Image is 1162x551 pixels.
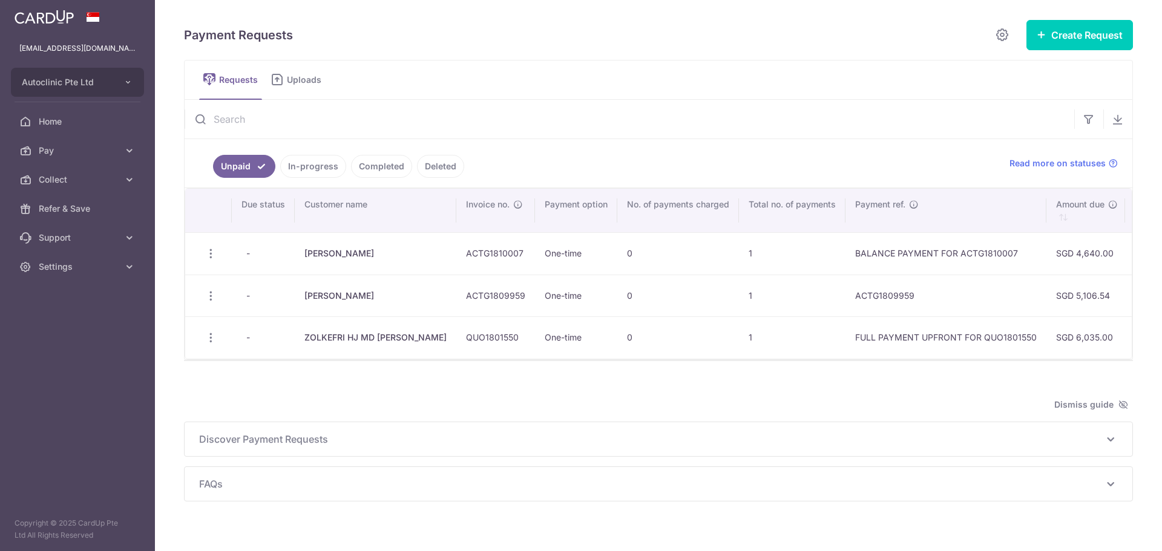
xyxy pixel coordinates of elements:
[232,189,295,232] th: Due status
[466,198,510,210] span: Invoice no.
[1009,157,1118,169] a: Read more on statuses
[199,477,1118,491] p: FAQs
[855,198,905,210] span: Payment ref.
[295,189,456,232] th: Customer name
[535,275,617,317] td: One-time
[219,74,262,86] span: Requests
[241,329,255,346] span: -
[456,189,535,232] th: Invoice no.
[39,261,119,273] span: Settings
[15,10,74,24] img: CardUp
[1046,275,1125,317] td: SGD 5,106.54
[39,116,119,128] span: Home
[199,432,1103,446] span: Discover Payment Requests
[417,155,464,178] a: Deleted
[241,287,255,304] span: -
[39,145,119,157] span: Pay
[456,232,535,275] td: ACTG1810007
[535,232,617,275] td: One-time
[1054,397,1128,412] span: Dismiss guide
[845,232,1046,275] td: BALANCE PAYMENT FOR ACTG1810007
[627,198,729,210] span: No. of payments charged
[267,60,330,99] a: Uploads
[739,275,845,317] td: 1
[39,174,119,186] span: Collect
[739,232,845,275] td: 1
[845,189,1046,232] th: Payment ref.
[1085,515,1150,545] iframe: Opens a widget where you can find more information
[739,316,845,359] td: 1
[22,76,111,88] span: Autoclinic Pte Ltd
[1046,232,1125,275] td: SGD 4,640.00
[545,198,608,210] span: Payment option
[11,68,144,97] button: Autoclinic Pte Ltd
[199,477,1103,491] span: FAQs
[199,60,262,99] a: Requests
[617,189,739,232] th: No. of payments charged
[1046,189,1125,232] th: Amount due : activate to sort column ascending
[749,198,836,210] span: Total no. of payments
[617,316,739,359] td: 0
[287,74,330,86] span: Uploads
[185,100,1074,139] input: Search
[739,189,845,232] th: Total no. of payments
[39,203,119,215] span: Refer & Save
[1046,316,1125,359] td: SGD 6,035.00
[295,232,456,275] td: [PERSON_NAME]
[535,316,617,359] td: One-time
[295,275,456,317] td: [PERSON_NAME]
[535,189,617,232] th: Payment option
[241,245,255,262] span: -
[213,155,275,178] a: Unpaid
[1009,157,1106,169] span: Read more on statuses
[184,25,293,45] h5: Payment Requests
[280,155,346,178] a: In-progress
[351,155,412,178] a: Completed
[39,232,119,244] span: Support
[617,232,739,275] td: 0
[617,275,739,317] td: 0
[845,275,1046,317] td: ACTG1809959
[295,316,456,359] td: ZOLKEFRI HJ MD [PERSON_NAME]
[1026,20,1133,50] button: Create Request
[456,316,535,359] td: QUO1801550
[456,275,535,317] td: ACTG1809959
[199,432,1118,446] p: Discover Payment Requests
[19,42,136,54] p: [EMAIL_ADDRESS][DOMAIN_NAME]
[1056,198,1105,210] span: Amount due
[845,316,1046,359] td: FULL PAYMENT UPFRONT FOR QUO1801550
